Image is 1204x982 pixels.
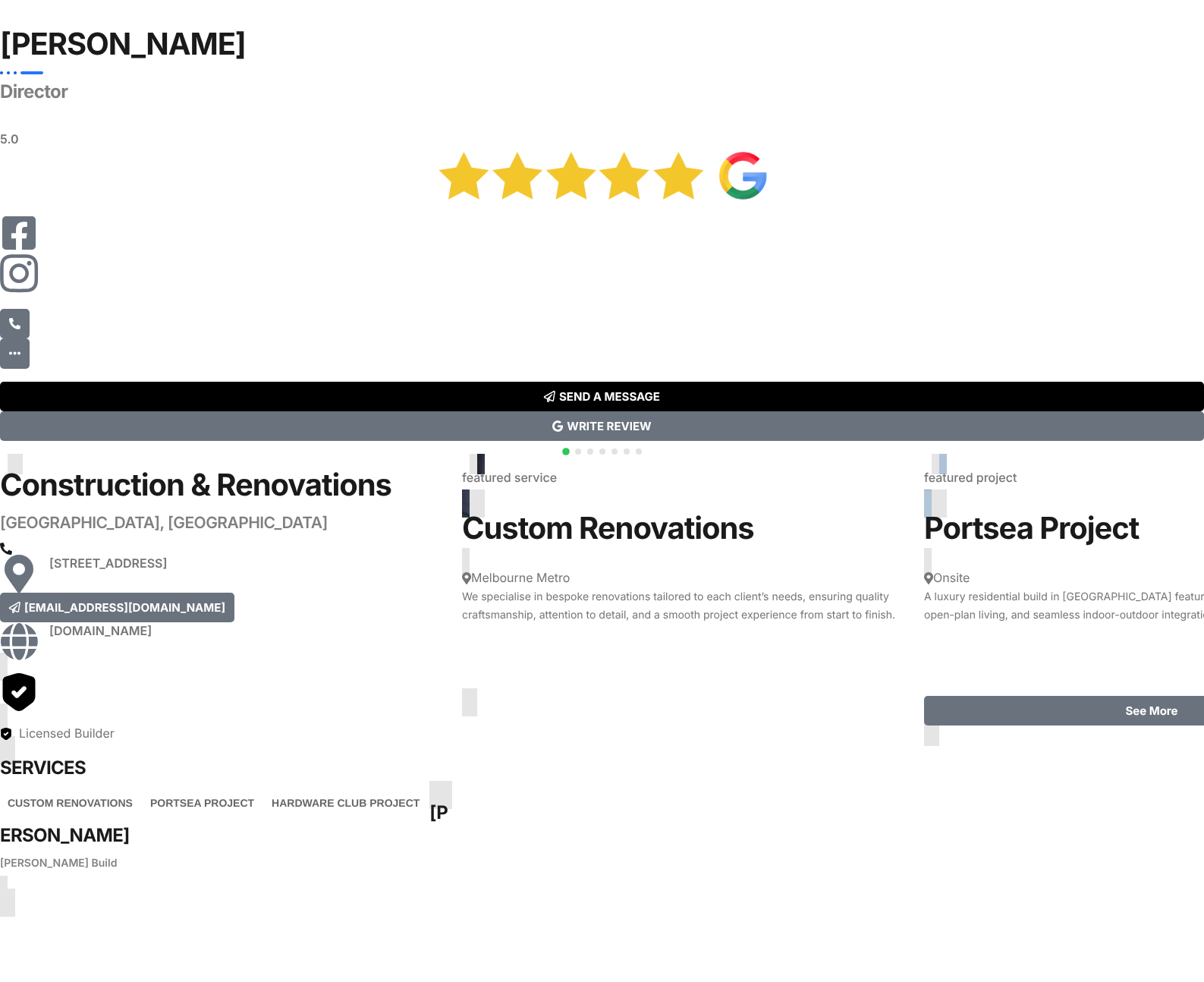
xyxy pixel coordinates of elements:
[636,449,642,455] span: Go to slide 7
[599,449,605,455] span: Go to slide 4
[624,449,630,455] span: Go to slide 6
[24,602,225,613] span: [EMAIL_ADDRESS][DOMAIN_NAME]
[575,449,581,455] span: Go to slide 2
[49,556,167,571] a: [STREET_ADDRESS]
[559,391,660,402] span: SEND A MESSAGE
[567,420,651,432] span: WRITE REVIEW
[562,448,570,455] span: Go to slide 1
[587,449,593,455] span: Go to slide 3
[611,449,618,455] span: Go to slide 5
[15,724,115,744] span: Licensed Builder
[264,792,427,814] div: Hardware Club Project
[143,792,262,814] div: Portsea Project
[49,623,152,638] a: [DOMAIN_NAME]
